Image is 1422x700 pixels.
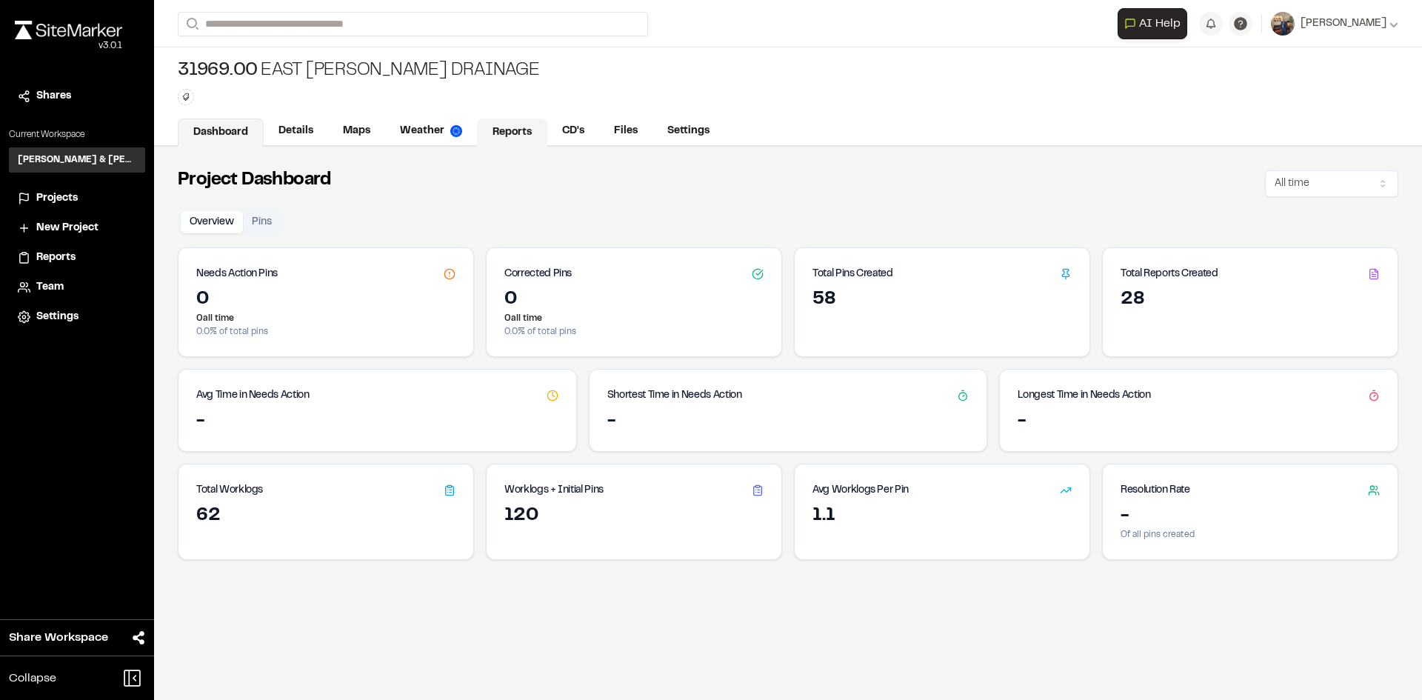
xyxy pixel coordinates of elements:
span: Team [36,279,64,296]
a: Weather [385,117,477,145]
button: Overview [181,211,243,233]
div: 1.1 [812,504,1072,528]
h3: Resolution Rate [1121,482,1190,499]
a: Details [264,117,328,145]
h3: Worklogs + Initial Pins [504,482,604,499]
div: - [196,410,558,433]
h3: Total Reports Created [1121,266,1218,282]
div: - [1018,410,1380,433]
a: Reports [477,119,547,147]
div: 0 [196,288,455,312]
p: Of all pins created [1121,528,1380,541]
button: Open AI Assistant [1118,8,1187,39]
img: User [1271,12,1295,36]
h3: Avg Worklogs Per Pin [812,482,909,499]
button: Pins [243,211,281,233]
a: Settings [18,309,136,325]
a: Shares [18,88,136,104]
h3: Total Worklogs [196,482,263,499]
div: Oh geez...please don't... [15,39,122,53]
a: Settings [652,117,724,145]
a: Files [599,117,652,145]
button: Edit Tags [178,89,194,105]
a: Dashboard [178,119,264,147]
span: Reports [36,250,76,266]
span: Shares [36,88,71,104]
img: rebrand.png [15,21,122,39]
p: Current Workspace [9,128,145,141]
div: 28 [1121,288,1380,312]
div: 62 [196,504,455,528]
p: 0.0 % of total pins [504,325,764,339]
span: [PERSON_NAME] [1301,16,1386,32]
a: CD's [547,117,599,145]
a: Reports [18,250,136,266]
h3: [PERSON_NAME] & [PERSON_NAME] Inc. [18,153,136,167]
span: 31969.00 [178,59,258,83]
a: Team [18,279,136,296]
h3: Needs Action Pins [196,266,278,282]
p: 0 all time [196,312,455,325]
button: [PERSON_NAME] [1271,12,1398,36]
a: Maps [328,117,385,145]
a: New Project [18,220,136,236]
button: Search [178,12,204,36]
h3: Shortest Time in Needs Action [607,387,742,404]
div: 0 [504,288,764,312]
span: Share Workspace [9,629,108,647]
h3: Avg Time in Needs Action [196,387,310,404]
h3: Total Pins Created [812,266,893,282]
div: Open AI Assistant [1118,8,1193,39]
span: Collapse [9,670,56,687]
span: AI Help [1139,15,1181,33]
div: 120 [504,504,764,528]
div: East [PERSON_NAME] Drainage [178,59,540,83]
a: Projects [18,190,136,207]
p: 0 all time [504,312,764,325]
h2: Project Dashboard [178,169,331,193]
span: Settings [36,309,79,325]
div: - [607,410,969,433]
p: 0.0 % of total pins [196,325,455,339]
img: precipai.png [450,125,462,137]
span: Projects [36,190,78,207]
h3: Longest Time in Needs Action [1018,387,1150,404]
h3: Corrected Pins [504,266,572,282]
div: 58 [812,288,1072,312]
span: New Project [36,220,99,236]
div: - [1121,504,1380,528]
